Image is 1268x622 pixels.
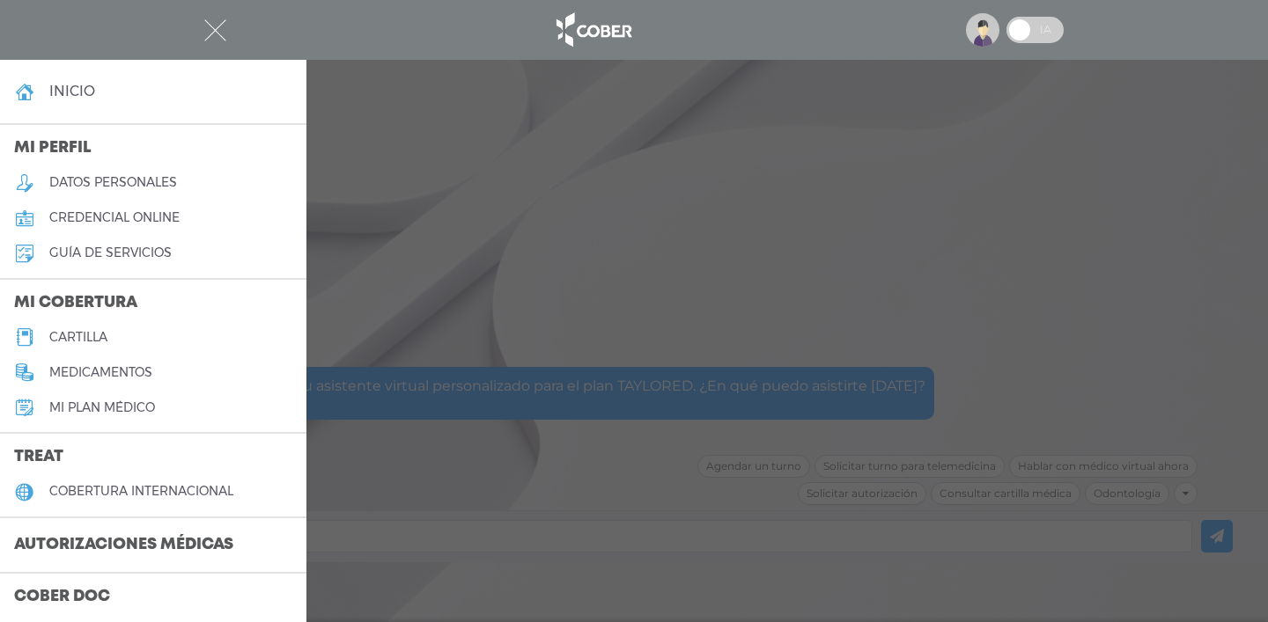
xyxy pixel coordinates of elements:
[49,83,95,99] h4: inicio
[49,400,155,415] h5: Mi plan médico
[49,484,233,499] h5: cobertura internacional
[49,365,152,380] h5: medicamentos
[49,210,180,225] h5: credencial online
[204,19,226,41] img: Cober_menu-close-white.svg
[49,245,172,260] h5: guía de servicios
[547,9,639,51] img: logo_cober_home-white.png
[966,13,999,47] img: profile-placeholder.svg
[49,330,107,345] h5: cartilla
[49,175,177,190] h5: datos personales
